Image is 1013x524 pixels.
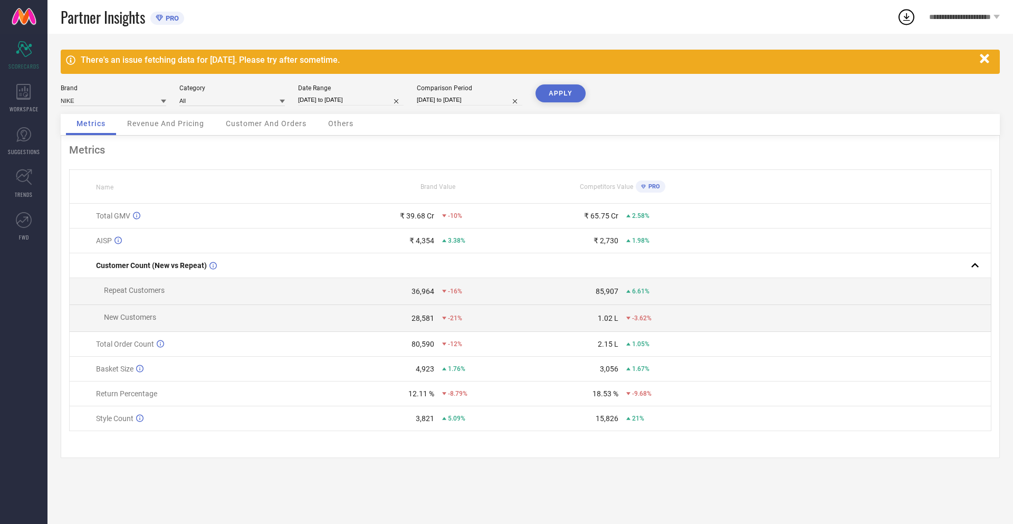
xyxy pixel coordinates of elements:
[412,287,434,296] div: 36,964
[104,286,165,294] span: Repeat Customers
[127,119,204,128] span: Revenue And Pricing
[632,390,652,397] span: -9.68%
[408,389,434,398] div: 12.11 %
[96,414,133,423] span: Style Count
[409,236,434,245] div: ₹ 4,354
[77,119,106,128] span: Metrics
[69,144,991,156] div: Metrics
[448,212,462,220] span: -10%
[632,415,644,422] span: 21%
[96,236,112,245] span: AISP
[646,183,660,190] span: PRO
[448,415,465,422] span: 5.09%
[19,233,29,241] span: FWD
[448,390,467,397] span: -8.79%
[104,313,156,321] span: New Customers
[596,287,618,296] div: 85,907
[632,340,649,348] span: 1.05%
[61,6,145,28] span: Partner Insights
[412,314,434,322] div: 28,581
[96,365,133,373] span: Basket Size
[596,414,618,423] div: 15,826
[96,389,157,398] span: Return Percentage
[448,340,462,348] span: -12%
[536,84,586,102] button: APPLY
[81,55,974,65] div: There's an issue fetching data for [DATE]. Please try after sometime.
[421,183,455,190] span: Brand Value
[328,119,353,128] span: Others
[448,237,465,244] span: 3.38%
[8,62,40,70] span: SCORECARDS
[96,212,130,220] span: Total GMV
[179,84,285,92] div: Category
[400,212,434,220] div: ₹ 39.68 Cr
[632,212,649,220] span: 2.58%
[416,414,434,423] div: 3,821
[416,365,434,373] div: 4,923
[897,7,916,26] div: Open download list
[632,288,649,295] span: 6.61%
[96,184,113,191] span: Name
[632,365,649,373] span: 1.67%
[598,340,618,348] div: 2.15 L
[592,389,618,398] div: 18.53 %
[448,365,465,373] span: 1.76%
[298,84,404,92] div: Date Range
[298,94,404,106] input: Select date range
[448,315,462,322] span: -21%
[226,119,307,128] span: Customer And Orders
[600,365,618,373] div: 3,056
[448,288,462,295] span: -16%
[417,84,522,92] div: Comparison Period
[580,183,633,190] span: Competitors Value
[594,236,618,245] div: ₹ 2,730
[584,212,618,220] div: ₹ 65.75 Cr
[598,314,618,322] div: 1.02 L
[412,340,434,348] div: 80,590
[61,84,166,92] div: Brand
[163,14,179,22] span: PRO
[417,94,522,106] input: Select comparison period
[15,190,33,198] span: TRENDS
[96,261,207,270] span: Customer Count (New vs Repeat)
[8,148,40,156] span: SUGGESTIONS
[632,237,649,244] span: 1.98%
[632,315,652,322] span: -3.62%
[9,105,39,113] span: WORKSPACE
[96,340,154,348] span: Total Order Count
